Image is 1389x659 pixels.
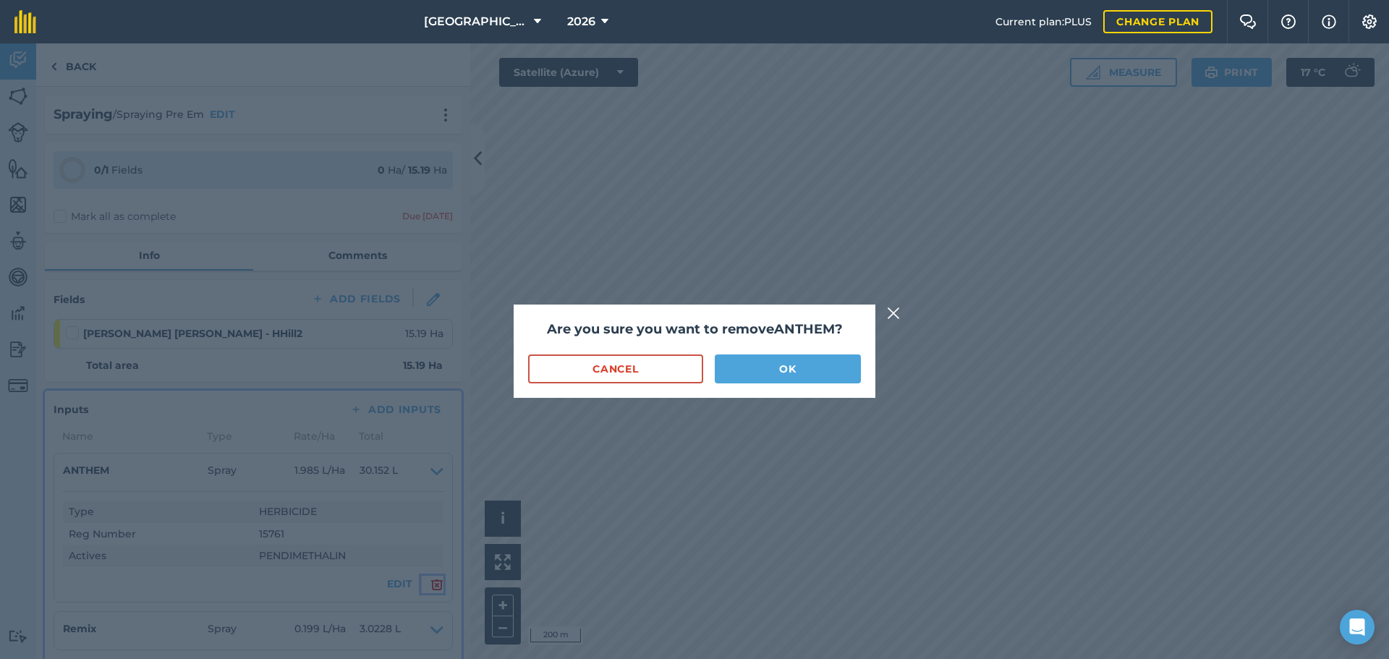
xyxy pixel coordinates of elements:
img: Two speech bubbles overlapping with the left bubble in the forefront [1239,14,1257,29]
a: Change plan [1103,10,1212,33]
img: fieldmargin Logo [14,10,36,33]
div: Open Intercom Messenger [1340,610,1375,645]
img: A question mark icon [1280,14,1297,29]
img: A cog icon [1361,14,1378,29]
span: Current plan : PLUS [995,14,1092,30]
button: OK [715,354,861,383]
img: svg+xml;base64,PHN2ZyB4bWxucz0iaHR0cDovL3d3dy53My5vcmcvMjAwMC9zdmciIHdpZHRoPSIyMiIgaGVpZ2h0PSIzMC... [887,305,900,322]
img: svg+xml;base64,PHN2ZyB4bWxucz0iaHR0cDovL3d3dy53My5vcmcvMjAwMC9zdmciIHdpZHRoPSIxNyIgaGVpZ2h0PSIxNy... [1322,13,1336,30]
span: 2026 [567,13,595,30]
h2: Are you sure you want to remove ANTHEM ? [528,319,861,340]
span: [GEOGRAPHIC_DATA] [424,13,528,30]
button: Cancel [528,354,703,383]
